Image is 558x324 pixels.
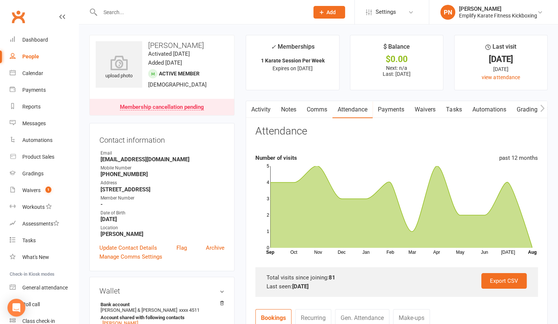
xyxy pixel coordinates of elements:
a: Assessments [10,216,79,232]
div: Workouts [22,204,45,210]
strong: 81 [329,274,335,281]
time: Activated [DATE] [148,51,190,57]
div: Waivers [22,187,41,193]
div: [PERSON_NAME] [459,6,537,12]
a: Activity [246,101,276,118]
a: Roll call [10,296,79,313]
strong: 1 Karate Session Per Week [261,58,324,64]
a: What's New [10,249,79,266]
a: Gradings [10,165,79,182]
a: Export CSV [481,273,527,289]
div: $0.00 [357,55,436,63]
div: Dashboard [22,37,48,43]
a: Flag [176,243,187,252]
div: People [22,54,39,59]
div: Gradings [22,171,44,176]
strong: [PHONE_NUMBER] [101,171,224,178]
a: Attendance [332,101,373,118]
span: Add [326,9,336,15]
div: Total visits since joining: [267,273,527,282]
span: Expires on [DATE] [272,65,313,71]
div: $ Balance [383,42,410,55]
div: Last visit [485,42,516,55]
time: Added [DATE] [148,59,182,66]
h3: [PERSON_NAME] [96,41,228,49]
div: [DATE] [461,55,541,63]
input: Search... [98,7,304,17]
a: Waivers 1 [10,182,79,199]
div: Assessments [22,221,59,227]
div: Mobile Number [101,165,224,172]
div: Calendar [22,70,43,76]
i: ✓ [271,43,275,51]
div: Email [101,150,224,157]
div: Product Sales [22,154,54,160]
a: Notes [276,101,302,118]
div: General attendance [22,285,68,291]
div: What's New [22,254,49,260]
a: Messages [10,115,79,132]
a: Payments [10,82,79,98]
a: People [10,48,79,65]
strong: - [101,201,224,208]
a: Workouts [10,199,79,216]
div: PN [440,5,455,20]
strong: [DATE] [101,216,224,223]
strong: Account shared with following contacts [101,315,221,320]
strong: Number of visits [255,155,297,161]
p: Next: n/a Last: [DATE] [357,65,436,77]
span: xxxx 4511 [179,307,200,313]
div: Tasks [22,237,36,243]
a: Manage Comms Settings [99,252,162,261]
a: Payments [373,101,409,118]
div: Messages [22,120,46,126]
span: 1 [45,187,51,193]
div: Location [101,224,224,231]
a: Automations [10,132,79,149]
div: Date of Birth [101,210,224,217]
a: Archive [206,243,224,252]
div: Emplify Karate Fitness Kickboxing [459,12,537,19]
div: Address [101,179,224,187]
div: Class check-in [22,318,55,324]
h3: Attendance [255,126,307,137]
strong: [PERSON_NAME] [101,231,224,237]
a: Comms [302,101,332,118]
a: Dashboard [10,32,79,48]
button: Add [313,6,345,19]
a: Waivers [409,101,441,118]
div: Open Intercom Messenger [7,299,25,317]
a: Clubworx [9,7,28,26]
div: Payments [22,87,46,93]
a: General attendance kiosk mode [10,279,79,296]
div: Membership cancellation pending [120,104,204,110]
a: Tasks [10,232,79,249]
div: [DATE] [461,65,541,73]
div: Memberships [271,42,314,56]
strong: [EMAIL_ADDRESS][DOMAIN_NAME] [101,156,224,163]
div: upload photo [96,55,142,80]
a: Calendar [10,65,79,82]
div: Member Number [101,195,224,202]
div: past 12 months [499,153,538,162]
a: Automations [467,101,511,118]
span: Settings [376,4,396,20]
div: Reports [22,104,41,110]
a: view attendance [482,74,520,80]
a: Update Contact Details [99,243,157,252]
strong: [STREET_ADDRESS] [101,186,224,193]
span: Active member [159,71,200,77]
div: Roll call [22,301,40,307]
h3: Wallet [99,287,224,295]
span: [DEMOGRAPHIC_DATA] [148,81,207,88]
div: Last seen: [267,282,527,291]
div: Automations [22,137,52,143]
a: Reports [10,98,79,115]
strong: [DATE] [292,283,309,290]
strong: Bank account [101,302,221,307]
h3: Contact information [99,133,224,144]
a: Tasks [441,101,467,118]
a: Product Sales [10,149,79,165]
